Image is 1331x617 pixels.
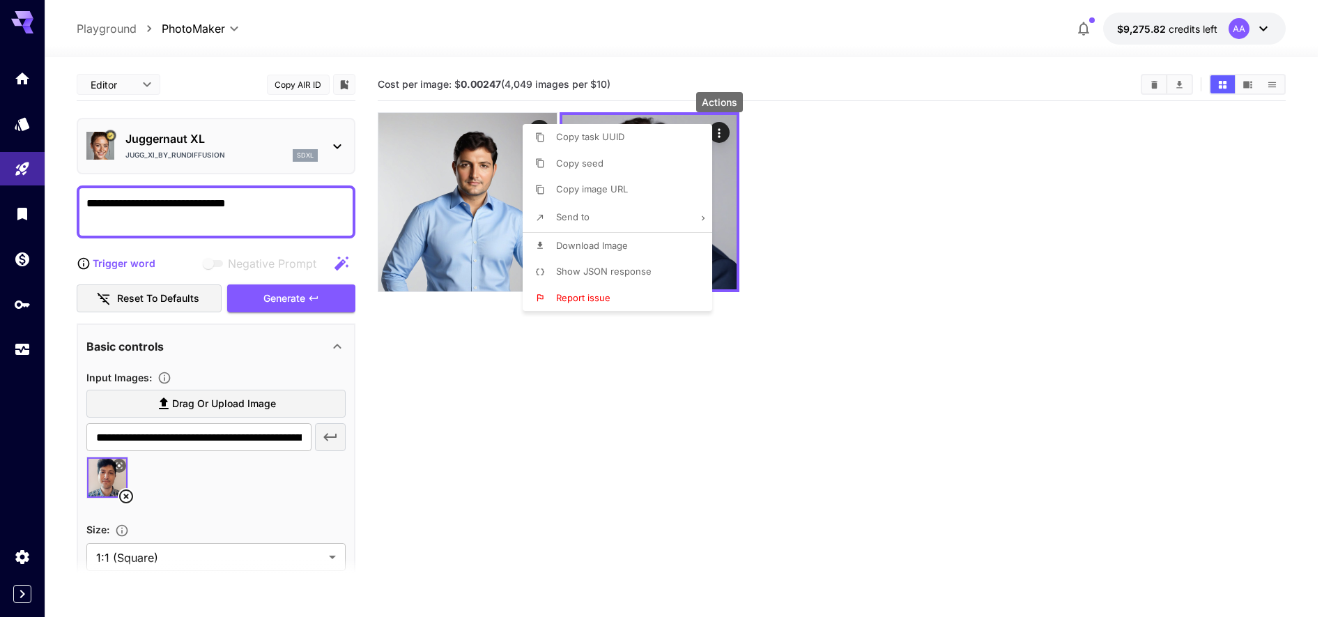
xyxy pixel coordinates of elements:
[556,292,610,303] span: Report issue
[556,240,628,251] span: Download Image
[556,131,624,142] span: Copy task UUID
[556,266,652,277] span: Show JSON response
[696,92,743,112] div: Actions
[556,183,628,195] span: Copy image URL
[556,211,590,222] span: Send to
[556,158,603,169] span: Copy seed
